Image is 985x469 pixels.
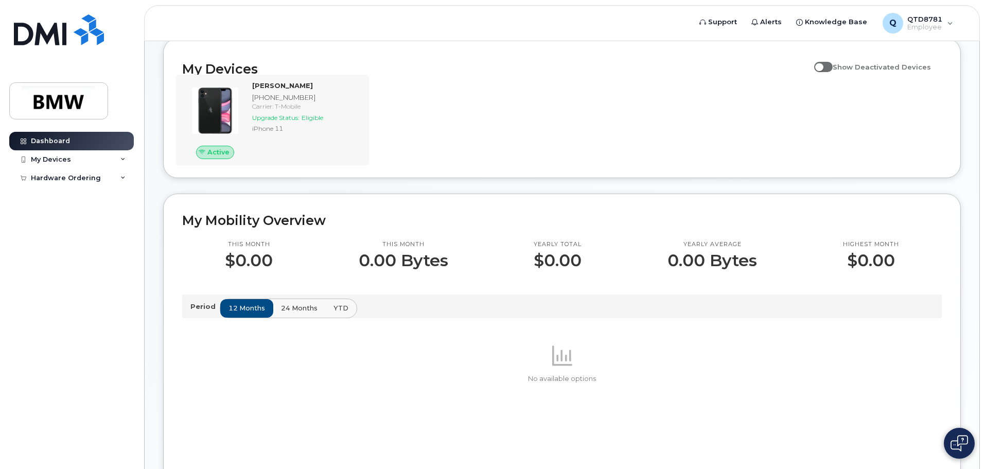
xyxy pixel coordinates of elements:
[667,240,757,249] p: Yearly average
[708,17,737,27] span: Support
[789,12,874,32] a: Knowledge Base
[207,147,230,157] span: Active
[534,251,582,270] p: $0.00
[951,435,968,451] img: Open chat
[833,63,931,71] span: Show Deactivated Devices
[843,251,899,270] p: $0.00
[359,240,448,249] p: This month
[907,15,942,23] span: QTD8781
[805,17,867,27] span: Knowledge Base
[875,13,960,33] div: QTD8781
[182,213,942,228] h2: My Mobility Overview
[182,81,363,159] a: Active[PERSON_NAME][PHONE_NUMBER]Carrier: T-MobileUpgrade Status:EligibleiPhone 11
[182,61,809,77] h2: My Devices
[302,114,323,121] span: Eligible
[907,23,942,31] span: Employee
[692,12,744,32] a: Support
[182,374,942,384] p: No available options
[744,12,789,32] a: Alerts
[190,302,220,311] p: Period
[814,57,822,65] input: Show Deactivated Devices
[667,251,757,270] p: 0.00 Bytes
[252,124,359,133] div: iPhone 11
[534,240,582,249] p: Yearly total
[333,303,348,313] span: YTD
[225,251,273,270] p: $0.00
[225,240,273,249] p: This month
[252,102,359,111] div: Carrier: T-Mobile
[252,93,359,102] div: [PHONE_NUMBER]
[252,114,300,121] span: Upgrade Status:
[889,17,896,29] span: Q
[359,251,448,270] p: 0.00 Bytes
[760,17,782,27] span: Alerts
[190,86,240,135] img: iPhone_11.jpg
[281,303,318,313] span: 24 months
[252,81,313,90] strong: [PERSON_NAME]
[843,240,899,249] p: Highest month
